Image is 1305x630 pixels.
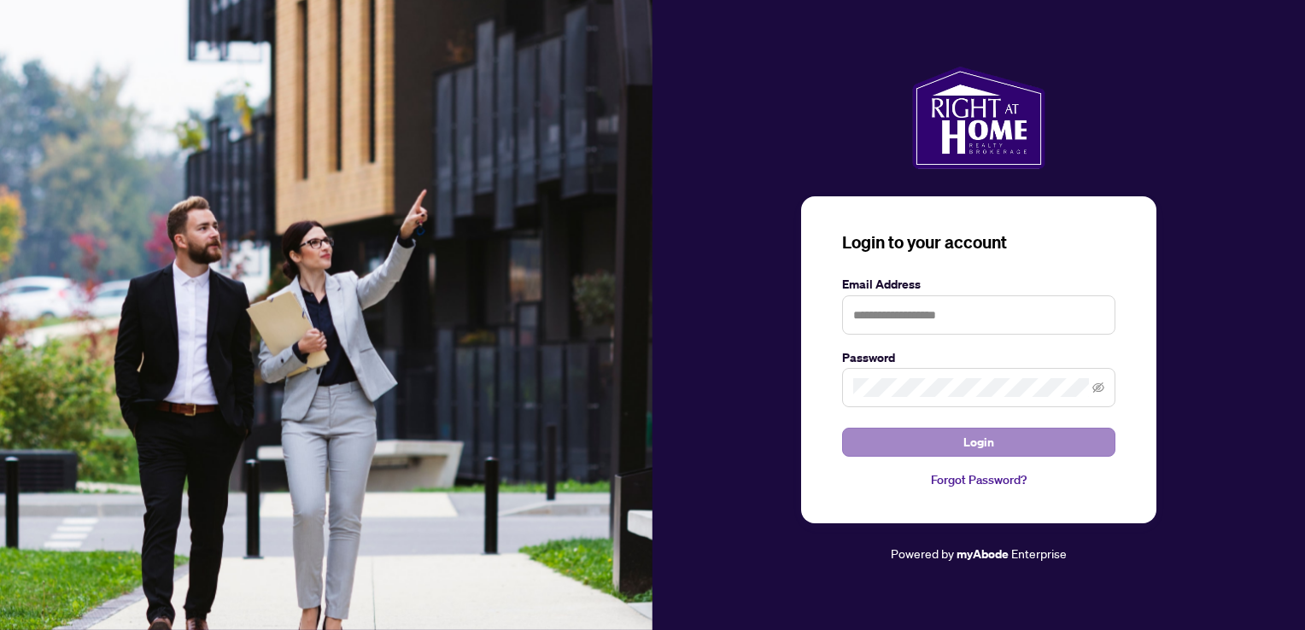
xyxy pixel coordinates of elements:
h3: Login to your account [842,230,1115,254]
label: Email Address [842,275,1115,294]
a: myAbode [957,545,1009,563]
span: Login [963,429,994,456]
span: eye-invisible [1092,382,1104,394]
span: Enterprise [1011,545,1067,561]
img: ma-logo [912,67,1045,169]
label: Password [842,348,1115,367]
a: Forgot Password? [842,470,1115,489]
span: Powered by [891,545,954,561]
button: Login [842,428,1115,457]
